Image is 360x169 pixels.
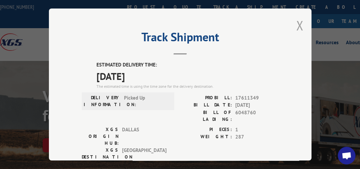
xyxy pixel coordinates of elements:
[180,126,232,133] label: PIECES:
[180,102,232,109] label: BILL DATE:
[96,83,279,89] div: The estimated time is using the time zone for the delivery destination.
[180,109,232,122] label: BILL OF LADING:
[180,133,232,141] label: WEIGHT:
[82,126,119,146] label: XGS ORIGIN HUB:
[180,94,232,102] label: PROBILL:
[235,126,279,133] span: 1
[122,146,166,167] span: [GEOGRAPHIC_DATA]
[124,94,168,108] span: Picked Up
[82,32,279,45] h2: Track Shipment
[235,102,279,109] span: [DATE]
[84,94,121,108] label: DELIVERY INFORMATION:
[235,133,279,141] span: 287
[338,147,355,164] div: Open chat
[235,94,279,102] span: 17611349
[96,61,279,69] label: ESTIMATED DELIVERY TIME:
[235,109,279,122] span: 6048760
[296,17,303,34] button: Close modal
[96,68,279,83] span: [DATE]
[82,146,119,167] label: XGS DESTINATION HUB:
[122,126,166,146] span: DALLAS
